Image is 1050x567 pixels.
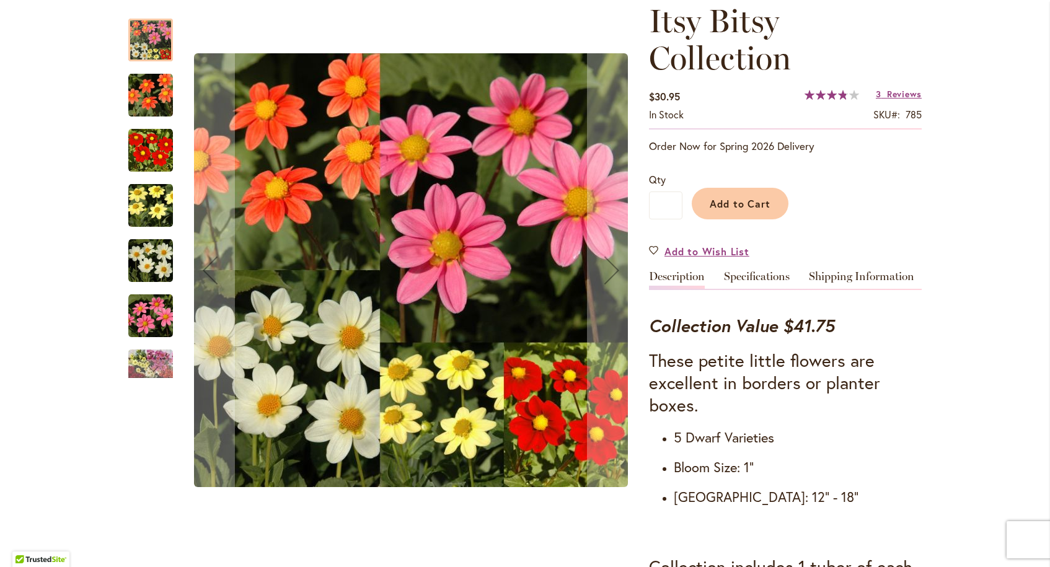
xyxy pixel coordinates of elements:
img: Itsy Bitsy Collection [128,183,173,228]
h4: 5 Dwarf Varieties [674,429,922,446]
button: Previous [185,6,235,535]
iframe: Launch Accessibility Center [9,523,44,558]
a: Specifications [724,271,790,289]
h3: These petite little flowers are excellent in borders or planter boxes. [649,349,922,416]
div: Next [128,359,173,378]
span: Add to Wish List [664,244,749,258]
div: Itsy Bitsy Collection [128,61,185,116]
span: $30.95 [649,90,680,103]
img: Itsy Bitsy Collection [128,239,173,283]
button: Add to Cart [692,188,788,219]
span: Itsy Bitsy Collection [649,1,791,77]
h4: [GEOGRAPHIC_DATA]: 12" - 18" [674,488,922,506]
img: Itsy Bitsy Collection [194,53,628,487]
span: In stock [649,108,684,121]
span: Qty [649,173,666,186]
span: 3 [876,88,881,100]
div: Product Images [185,6,694,535]
a: Description [649,271,705,289]
div: Availability [649,108,684,122]
p: Order Now for Spring 2026 Delivery [649,139,922,154]
button: Next [587,6,637,535]
div: Itsy Bitsy Collection [185,6,637,535]
div: Itsy Bitsy Collection [128,337,185,392]
a: Shipping Information [809,271,914,289]
div: Itsy Bitsy Collection [128,6,185,61]
strong: Collection Value $41.75 [649,314,834,337]
div: Itsy Bitsy Collection [128,116,185,172]
img: Itsy Bitsy Collection [128,294,173,338]
div: Itsy Bitsy Collection [128,172,185,227]
span: Reviews [887,88,922,100]
div: Itsy Bitsy Collection [128,282,185,337]
a: 3 Reviews [876,88,922,100]
img: Itsy Bitsy Collection [128,73,173,118]
div: 785 [906,108,922,122]
h4: Bloom Size: 1" [674,459,922,476]
div: Itsy Bitsy Collection [128,227,185,282]
span: Add to Cart [710,197,771,210]
strong: SKU [873,108,900,121]
a: Add to Wish List [649,244,749,258]
div: 76% [805,90,859,100]
img: Itsy Bitsy Collection [128,128,173,173]
div: Itsy Bitsy CollectionItsy Bitsy CollectionItsy Bitsy Collection [185,6,637,535]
